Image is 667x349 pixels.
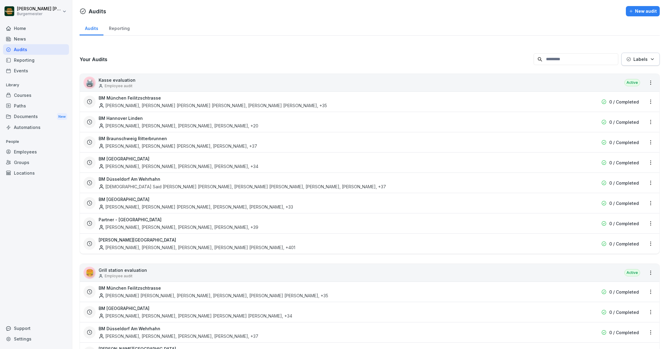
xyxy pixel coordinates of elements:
[99,216,162,223] h3: Partner - [GEOGRAPHIC_DATA]
[105,273,132,279] p: Employee audit
[3,111,69,122] a: DocumentsNew
[99,333,258,339] div: [PERSON_NAME], [PERSON_NAME], [PERSON_NAME], [PERSON_NAME] , +37
[99,244,295,251] div: [PERSON_NAME], [PERSON_NAME], [PERSON_NAME], [PERSON_NAME] [PERSON_NAME] , +401
[3,334,69,344] a: Settings
[83,77,96,89] div: 🖨️
[621,53,660,66] button: Labels
[103,20,135,35] a: Reporting
[99,313,292,319] div: [PERSON_NAME], [PERSON_NAME], [PERSON_NAME] [PERSON_NAME] [PERSON_NAME] , +34
[99,325,160,332] h3: BM Düsseldorf Am Wehrhahn
[3,137,69,147] p: People
[99,176,160,182] h3: BM Düsseldorf Am Wehrhahn
[99,292,328,299] div: [PERSON_NAME] [PERSON_NAME], [PERSON_NAME], [PERSON_NAME], [PERSON_NAME] [PERSON_NAME] , +35
[3,168,69,178] a: Locations
[609,139,639,146] p: 0 / Completed
[99,143,257,149] div: [PERSON_NAME], [PERSON_NAME] [PERSON_NAME], [PERSON_NAME] , +37
[609,200,639,206] p: 0 / Completed
[17,12,61,16] p: Burgermeister
[99,156,149,162] h3: BM [GEOGRAPHIC_DATA]
[99,237,176,243] h3: [PERSON_NAME][GEOGRAPHIC_DATA]
[609,289,639,295] p: 0 / Completed
[3,147,69,157] a: Employees
[3,55,69,65] a: Reporting
[3,111,69,122] div: Documents
[3,44,69,55] a: Audits
[3,34,69,44] a: News
[99,115,143,121] h3: BM Hannover Linden
[17,6,61,12] p: [PERSON_NAME] [PERSON_NAME] [PERSON_NAME]
[609,241,639,247] p: 0 / Completed
[99,267,147,273] p: Grill station evaluation
[99,224,258,230] div: [PERSON_NAME], [PERSON_NAME], [PERSON_NAME], [PERSON_NAME] , +39
[633,56,648,62] p: Labels
[609,119,639,125] p: 0 / Completed
[3,65,69,76] a: Events
[89,7,106,15] h1: Audits
[3,323,69,334] div: Support
[99,204,293,210] div: [PERSON_NAME], [PERSON_NAME] [PERSON_NAME], [PERSON_NAME], [PERSON_NAME] , +33
[609,309,639,315] p: 0 / Completed
[3,23,69,34] a: Home
[609,180,639,186] p: 0 / Completed
[609,220,639,227] p: 0 / Completed
[99,135,167,142] h3: BM Braunschweig Ritterbrunnen
[99,123,258,129] div: [PERSON_NAME], [PERSON_NAME], [PERSON_NAME], [PERSON_NAME] , +20
[83,267,96,279] div: 🍔
[626,6,660,16] button: New audit
[3,100,69,111] a: Paths
[629,8,657,15] div: New audit
[99,196,149,202] h3: BM [GEOGRAPHIC_DATA]
[105,83,132,89] p: Employee audit
[3,122,69,133] a: Automations
[3,90,69,100] a: Courses
[609,329,639,336] p: 0 / Completed
[99,95,161,101] h3: BM München Feilitzschtrasse
[624,269,640,276] div: Active
[99,183,386,190] div: [DEMOGRAPHIC_DATA] Said [PERSON_NAME] [PERSON_NAME], [PERSON_NAME] [PERSON_NAME], [PERSON_NAME], ...
[609,99,639,105] p: 0 / Completed
[3,80,69,90] p: Library
[99,285,161,291] h3: BM München Feilitzschtrasse
[80,56,531,63] h3: Your Audits
[609,160,639,166] p: 0 / Completed
[99,102,327,109] div: [PERSON_NAME], [PERSON_NAME] [PERSON_NAME] [PERSON_NAME], [PERSON_NAME] [PERSON_NAME] , +35
[99,77,136,83] p: Kasse evaluation
[57,113,67,120] div: New
[3,157,69,168] a: Groups
[99,305,149,311] h3: BM [GEOGRAPHIC_DATA]
[80,20,103,35] a: Audits
[624,79,640,86] div: Active
[99,163,258,170] div: [PERSON_NAME], [PERSON_NAME], [PERSON_NAME], [PERSON_NAME] , +34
